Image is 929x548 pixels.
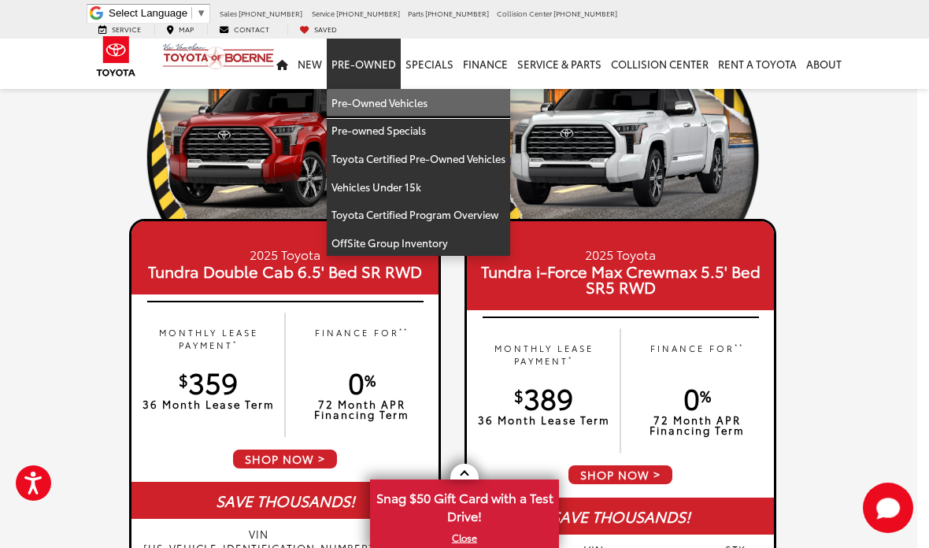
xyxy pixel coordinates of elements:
a: New [293,39,327,89]
span: [PHONE_NUMBER] [553,8,617,18]
span: [PHONE_NUMBER] [239,8,302,18]
a: Finance [458,39,513,89]
a: Map [154,24,205,35]
span: [PHONE_NUMBER] [425,8,489,18]
a: My Saved Vehicles [287,24,349,35]
span: Select Language [109,7,187,19]
img: Vic Vaughan Toyota of Boerne [162,43,275,70]
span: Collision Center [497,8,552,18]
p: MONTHLY LEASE PAYMENT [475,342,613,368]
p: FINANCE FOR [293,326,431,352]
span: Saved [314,24,337,34]
span: SHOP NOW [231,448,339,470]
sup: % [365,368,376,391]
p: MONTHLY LEASE PAYMENT [139,326,277,352]
span: 0 [683,377,711,417]
span: Parts [408,8,424,18]
svg: Start Chat [863,483,913,533]
sup: $ [179,368,188,391]
small: 2025 Toyota [135,245,435,263]
div: SAVE THOUSANDS! [467,498,774,535]
span: ▼ [196,7,206,19]
a: Home [272,39,293,89]
span: Tundra i-Force Max Crewmax 5.5' Bed SR5 RWD [471,263,770,294]
a: OffSite Group Inventory [327,229,510,257]
a: Toyota Certified Program Overview [327,201,510,229]
a: Rent a Toyota [713,39,801,89]
span: Tundra Double Cab 6.5' Bed SR RWD [135,263,435,279]
span: [PHONE_NUMBER] [336,8,400,18]
a: Pre-Owned Vehicles [327,89,510,117]
span: 0 [348,361,376,402]
a: Pre-owned Specials [327,117,510,145]
a: Collision Center [606,39,713,89]
a: Pre-Owned [327,39,401,89]
a: Select Language​ [109,7,206,19]
p: 36 Month Lease Term [475,415,613,425]
a: Vehicles Under 15k [327,173,510,202]
a: About [801,39,846,89]
span: 389 [514,377,573,417]
div: SAVE THOUSANDS! [131,482,439,519]
small: 2025 Toyota [471,245,770,263]
img: Toyota [87,31,146,82]
button: Toggle Chat Window [863,483,913,533]
p: 72 Month APR Financing Term [628,415,766,435]
span: 359 [179,361,238,402]
p: 72 Month APR Financing Term [293,399,431,420]
span: Map [179,24,194,34]
span: Snag $50 Gift Card with a Test Drive! [372,481,557,529]
p: FINANCE FOR [628,342,766,368]
span: ​ [191,7,192,19]
a: Toyota Certified Pre-Owned Vehicles [327,145,510,173]
sup: $ [514,384,524,406]
span: Service [112,24,141,34]
a: Contact [207,24,281,35]
a: Service & Parts: Opens in a new tab [513,39,606,89]
sup: % [700,384,711,406]
span: SHOP NOW [567,464,674,486]
img: 25_Tundra_Capstone_White_Left [464,73,776,229]
p: 36 Month Lease Term [139,399,277,409]
a: Service [87,24,153,35]
span: Service [312,8,335,18]
span: Contact [234,24,269,34]
img: 25_Tundra_Capstone_Red_Left [129,73,441,229]
span: Sales [220,8,237,18]
a: Specials [401,39,458,89]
